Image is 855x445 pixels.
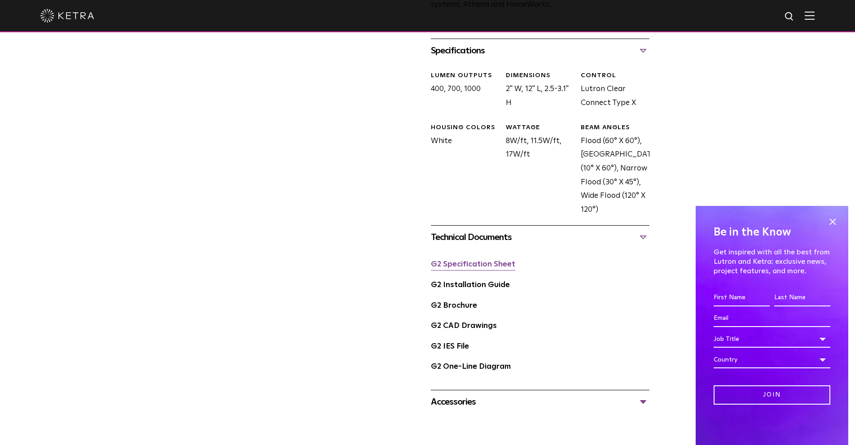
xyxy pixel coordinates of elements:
[714,331,830,348] div: Job Title
[424,123,499,217] div: White
[784,11,795,22] img: search icon
[714,248,830,275] p: Get inspired with all the best from Lutron and Ketra: exclusive news, project features, and more.
[431,395,649,409] div: Accessories
[805,11,815,20] img: Hamburger%20Nav.svg
[581,123,649,132] div: BEAM ANGLES
[431,322,497,330] a: G2 CAD Drawings
[499,71,574,110] div: 2" W, 12" L, 2.5-3.1" H
[431,343,469,350] a: G2 IES File
[424,71,499,110] div: 400, 700, 1000
[431,363,511,371] a: G2 One-Line Diagram
[431,44,649,58] div: Specifications
[431,302,477,310] a: G2 Brochure
[574,71,649,110] div: Lutron Clear Connect Type X
[581,71,649,80] div: CONTROL
[431,230,649,244] div: Technical Documents
[506,123,574,132] div: WATTAGE
[574,123,649,217] div: Flood (60° X 60°), [GEOGRAPHIC_DATA] (10° X 60°), Narrow Flood (30° X 45°), Wide Flood (120° X 120°)
[714,289,770,306] input: First Name
[431,71,499,80] div: LUMEN OUTPUTS
[431,123,499,132] div: HOUSING COLORS
[40,9,94,22] img: ketra-logo-2019-white
[506,71,574,80] div: DIMENSIONS
[431,261,515,268] a: G2 Specification Sheet
[431,281,510,289] a: G2 Installation Guide
[714,385,830,405] input: Join
[499,123,574,217] div: 8W/ft, 11.5W/ft, 17W/ft
[714,310,830,327] input: Email
[714,224,830,241] h4: Be in the Know
[714,351,830,368] div: Country
[774,289,830,306] input: Last Name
